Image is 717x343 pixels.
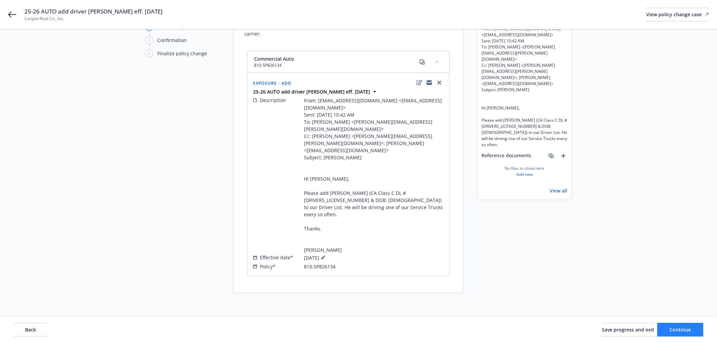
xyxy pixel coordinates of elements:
a: add [559,152,568,160]
button: Back [14,323,47,336]
span: 810-5P826134 [254,62,294,68]
a: edit [415,79,423,87]
span: Effective date* [260,254,293,261]
span: Submit the request from the carrier’s website or manually send an email directly to the carrier. [244,23,452,37]
button: Save progress and exit [602,323,655,336]
div: Commercial Auto810-5P826134copycollapse content [247,51,449,73]
span: 25-26 AUTO add driver [PERSON_NAME] eff. [DATE] [24,7,163,16]
span: From: [EMAIL_ADDRESS][DOMAIN_NAME] <[EMAIL_ADDRESS][DOMAIN_NAME]> Sent: [DATE] 10:42 AM To: [PERS... [482,26,568,148]
span: 810-5P826134 [304,263,335,270]
span: Continue [670,326,691,332]
div: Confirmation [157,37,187,44]
span: Canyon Rock Co., Inc. [24,16,163,22]
div: Finalize policy change [157,50,207,57]
button: Continue [657,323,703,336]
span: Exposure - Add [253,80,292,86]
span: Policy* [260,263,275,270]
span: From: [EMAIL_ADDRESS][DOMAIN_NAME] <[EMAIL_ADDRESS][DOMAIN_NAME]> Sent: [DATE] 10:42 AM To: [PERS... [304,97,444,254]
span: Description [260,97,286,104]
span: Commercial Auto [254,55,294,62]
a: View policy change case [647,8,709,21]
span: Reference documents [482,152,531,160]
a: View all [550,187,568,194]
strong: 25-26 AUTO add driver [PERSON_NAME] eff. [DATE] [253,88,370,95]
a: close [435,79,444,87]
span: [DATE] [304,254,327,262]
span: No files to show here [505,165,545,171]
a: Add new [516,171,533,178]
span: Save progress and exit [602,326,655,332]
a: associate [547,152,555,160]
span: Back [25,326,36,332]
div: 4 [145,36,153,44]
a: copy [418,58,426,66]
div: 5 [145,49,153,57]
button: collapse content [432,56,443,67]
a: copyLogging [425,79,433,87]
